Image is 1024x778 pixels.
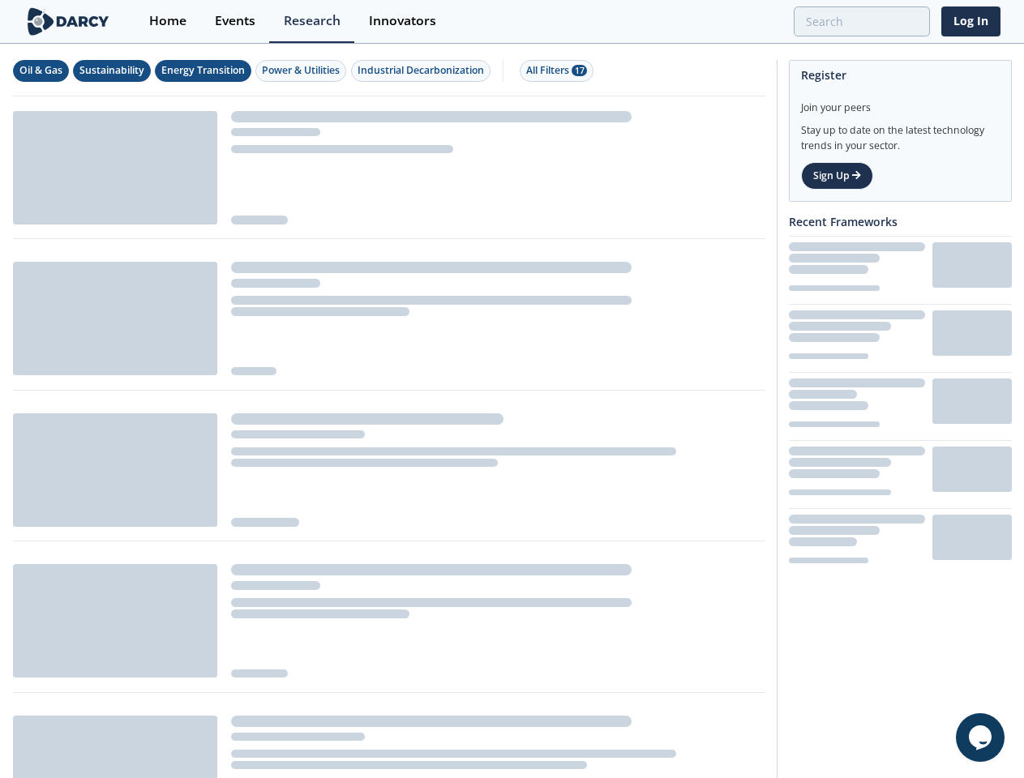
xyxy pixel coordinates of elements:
button: Oil & Gas [13,60,69,82]
div: Recent Frameworks [789,207,1012,236]
a: Log In [941,6,1000,36]
div: Sustainability [79,63,144,78]
div: All Filters [526,63,587,78]
button: All Filters 17 [520,60,593,82]
div: Industrial Decarbonization [358,63,484,78]
div: Events [215,15,255,28]
div: Research [284,15,341,28]
button: Sustainability [73,60,151,82]
div: Innovators [369,15,436,28]
img: logo-wide.svg [24,7,113,36]
div: Stay up to date on the latest technology trends in your sector. [801,115,1000,153]
div: Join your peers [801,89,1000,115]
div: Home [149,15,186,28]
a: Sign Up [801,162,873,190]
button: Energy Transition [155,60,251,82]
button: Industrial Decarbonization [351,60,491,82]
span: 17 [572,65,587,76]
div: Power & Utilities [262,63,340,78]
button: Power & Utilities [255,60,346,82]
iframe: chat widget [956,713,1008,762]
div: Energy Transition [161,63,245,78]
div: Oil & Gas [19,63,62,78]
div: Register [801,61,1000,89]
input: Advanced Search [794,6,930,36]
